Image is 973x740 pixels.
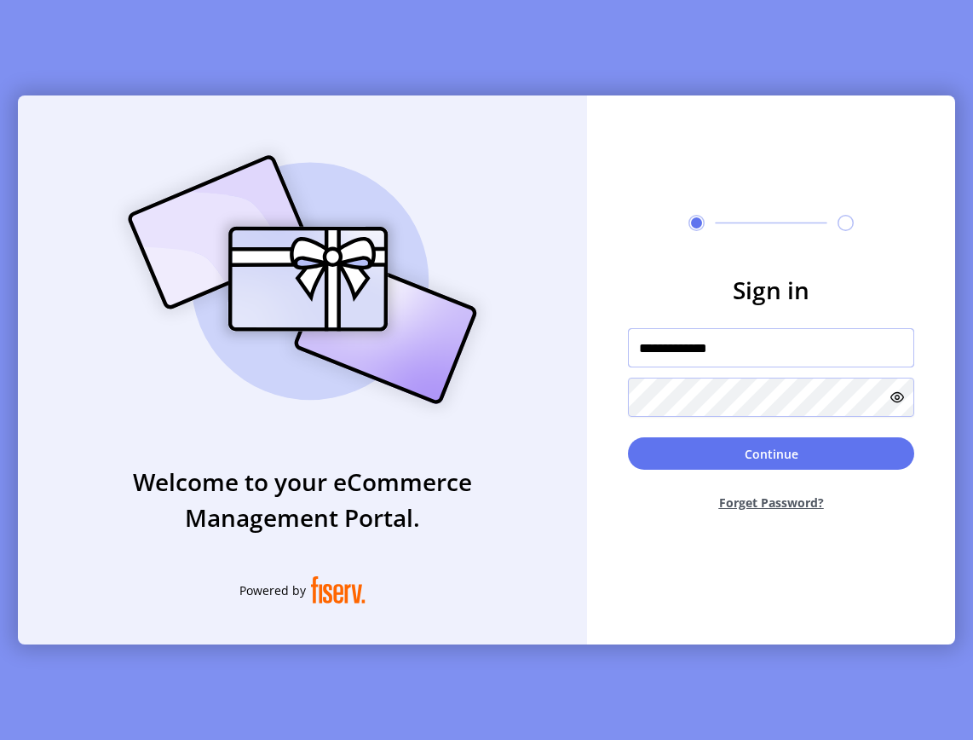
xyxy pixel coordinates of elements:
[628,480,914,525] button: Forget Password?
[628,437,914,470] button: Continue
[239,581,306,599] span: Powered by
[18,464,587,535] h3: Welcome to your eCommerce Management Portal.
[628,272,914,308] h3: Sign in
[102,136,503,423] img: card_Illustration.svg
